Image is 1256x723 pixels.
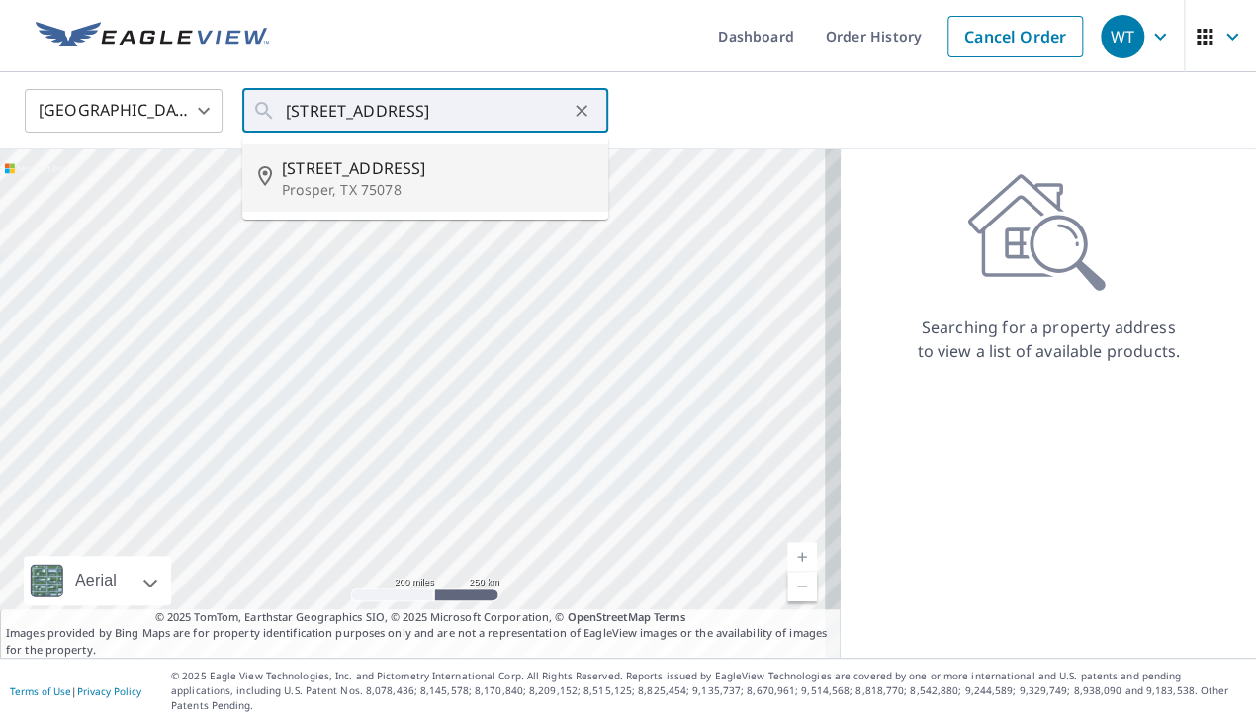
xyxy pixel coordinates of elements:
[947,16,1083,57] a: Cancel Order
[171,669,1246,713] p: © 2025 Eagle View Technologies, Inc. and Pictometry International Corp. All Rights Reserved. Repo...
[1101,15,1144,58] div: WT
[36,22,269,51] img: EV Logo
[568,97,595,125] button: Clear
[654,609,686,624] a: Terms
[77,684,141,698] a: Privacy Policy
[787,542,817,572] a: Current Level 5, Zoom In
[155,609,686,626] span: © 2025 TomTom, Earthstar Geographics SIO, © 2025 Microsoft Corporation, ©
[10,684,71,698] a: Terms of Use
[286,83,568,138] input: Search by address or latitude-longitude
[25,83,223,138] div: [GEOGRAPHIC_DATA]
[69,556,123,605] div: Aerial
[282,156,592,180] span: [STREET_ADDRESS]
[24,556,171,605] div: Aerial
[787,572,817,601] a: Current Level 5, Zoom Out
[10,685,141,697] p: |
[282,180,592,200] p: Prosper, TX 75078
[567,609,650,624] a: OpenStreetMap
[916,316,1181,363] p: Searching for a property address to view a list of available products.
